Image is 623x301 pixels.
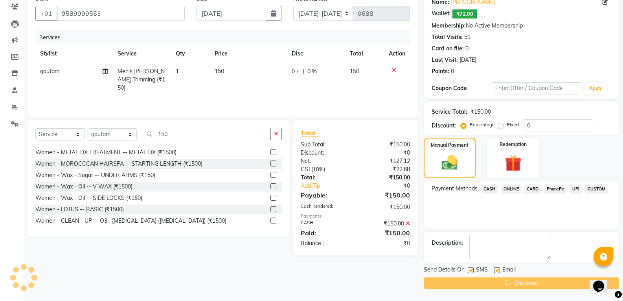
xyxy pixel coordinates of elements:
[301,213,410,220] div: Payments
[301,166,311,173] span: GST
[355,239,416,247] div: ₹0
[437,153,463,172] img: _cash.svg
[35,217,226,225] div: Women - CLEAN - UP -- O3+ [MEDICAL_DATA] ([MEDICAL_DATA]) (₹1500)
[424,266,465,275] span: Send Details On
[295,190,355,200] div: Payable:
[345,45,384,63] th: Total
[432,84,491,92] div: Coupon Code
[292,67,300,76] span: 0 F
[307,67,317,76] span: 0 %
[303,67,304,76] span: |
[432,185,478,193] span: Payment Methods
[544,185,567,194] span: PhonePe
[40,68,59,75] span: gautam
[113,45,171,63] th: Service
[35,45,113,63] th: Stylist
[502,266,516,275] span: Email
[171,45,210,63] th: Qty
[35,148,176,157] div: Women - METAL DX TREATMENT -- METAL DX (₹1500)
[431,142,469,149] label: Manual Payment
[295,174,355,182] div: Total:
[295,165,355,174] div: ( )
[35,205,124,214] div: Women - LOTUS -- BASIC (₹1500)
[313,166,323,172] span: 18%
[432,108,467,116] div: Service Total:
[295,182,366,190] a: Add Tip
[590,270,615,293] iframe: chat widget
[355,174,416,182] div: ₹150.00
[143,128,271,140] input: Search or Scan
[295,140,355,149] div: Sub Total:
[432,9,451,18] div: Wallet:
[295,157,355,165] div: Net:
[432,67,449,76] div: Points:
[500,141,527,148] label: Redemption
[481,185,498,194] span: CASH
[585,185,608,194] span: CUSTOM
[465,44,469,53] div: 0
[432,33,463,41] div: Total Visits:
[500,153,527,174] img: _gift.svg
[35,183,132,191] div: Women - Wax - Oil -- V WAX (₹1500)
[355,157,416,165] div: ₹127.12
[501,185,521,194] span: ONLINE
[57,6,185,21] input: Search by Name/Mobile/Email/Code
[295,220,355,228] div: CASH
[476,266,488,275] span: SMS
[118,68,165,91] span: Men's [PERSON_NAME] Trimming (₹150)
[210,45,287,63] th: Price
[355,149,416,157] div: ₹0
[451,67,454,76] div: 0
[470,121,495,128] label: Percentage
[35,6,57,21] button: +91
[432,56,458,64] div: Last Visit:
[384,45,410,63] th: Action
[570,185,582,194] span: UPI
[295,239,355,247] div: Balance :
[355,165,416,174] div: ₹22.88
[355,228,416,238] div: ₹150.00
[35,194,142,202] div: Women - Wax - Oil -- SIDE LOCKS (₹150)
[355,140,416,149] div: ₹150.00
[295,149,355,157] div: Discount:
[432,239,463,247] div: Description:
[287,45,345,63] th: Disc
[584,83,607,94] button: Apply
[355,203,416,211] div: ₹150.00
[295,203,355,211] div: Cash Tendered:
[464,33,470,41] div: 51
[432,122,456,130] div: Discount:
[36,30,416,45] div: Services
[507,121,519,128] label: Fixed
[524,185,541,194] span: CARD
[35,160,202,168] div: Women - MOROCCCAN HAIRSPA -- STARTING LENGTH (₹1500)
[301,129,319,137] span: Total
[366,182,416,190] div: ₹0
[295,228,355,238] div: Paid:
[432,22,611,30] div: No Active Membership
[432,44,464,53] div: Card on file:
[492,82,581,94] input: Enter Offer / Coupon Code
[350,68,359,75] span: 150
[355,220,416,228] div: ₹150.00
[35,171,155,179] div: Women - Wax - Sugar -- UNDER ARMS (₹150)
[470,108,491,116] div: ₹150.00
[452,9,477,18] span: ₹72.00
[176,68,179,75] span: 1
[432,22,466,30] div: Membership:
[355,190,416,200] div: ₹150.00
[459,56,476,64] div: [DATE]
[215,68,224,75] span: 150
